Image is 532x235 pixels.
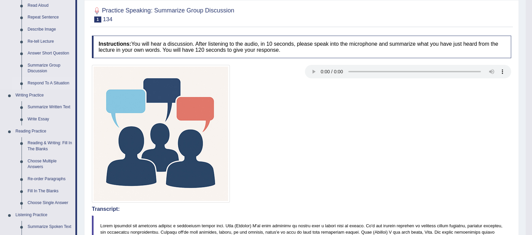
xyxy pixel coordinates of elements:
a: Choose Single Answer [25,197,75,209]
a: Listening Practice [12,209,75,221]
a: Reading Practice [12,125,75,138]
a: Write Essay [25,113,75,125]
a: Answer Short Question [25,47,75,60]
a: Summarize Group Discussion [25,60,75,77]
a: Repeat Sentence [25,11,75,24]
h4: You will hear a discussion. After listening to the audio, in 10 seconds, please speak into the mi... [92,36,511,58]
h4: Transcript: [92,206,511,212]
a: Re-order Paragraphs [25,173,75,185]
h2: Practice Speaking: Summarize Group Discussion [92,6,234,23]
a: Summarize Spoken Text [25,221,75,233]
a: Respond To A Situation [25,77,75,89]
a: Reading & Writing: Fill In The Blanks [25,137,75,155]
a: Re-tell Lecture [25,36,75,48]
b: Instructions: [99,41,131,47]
a: Choose Multiple Answers [25,155,75,173]
small: 134 [103,16,112,23]
a: Summarize Written Text [25,101,75,113]
a: Fill In The Blanks [25,185,75,197]
a: Describe Image [25,24,75,36]
span: 1 [94,16,101,23]
a: Writing Practice [12,89,75,102]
